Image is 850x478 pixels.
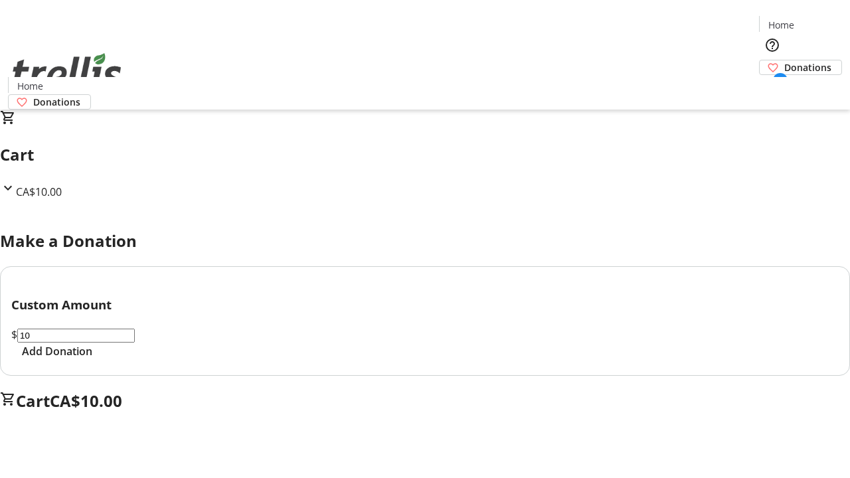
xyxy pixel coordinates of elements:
[11,295,839,314] h3: Custom Amount
[17,79,43,93] span: Home
[8,94,91,110] a: Donations
[8,39,126,105] img: Orient E2E Organization lpDLnQB6nZ's Logo
[759,75,786,102] button: Cart
[50,390,122,412] span: CA$10.00
[759,32,786,58] button: Help
[9,79,51,93] a: Home
[16,185,62,199] span: CA$10.00
[17,329,135,343] input: Donation Amount
[11,327,17,342] span: $
[760,18,802,32] a: Home
[11,343,103,359] button: Add Donation
[784,60,831,74] span: Donations
[33,95,80,109] span: Donations
[759,60,842,75] a: Donations
[22,343,92,359] span: Add Donation
[768,18,794,32] span: Home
